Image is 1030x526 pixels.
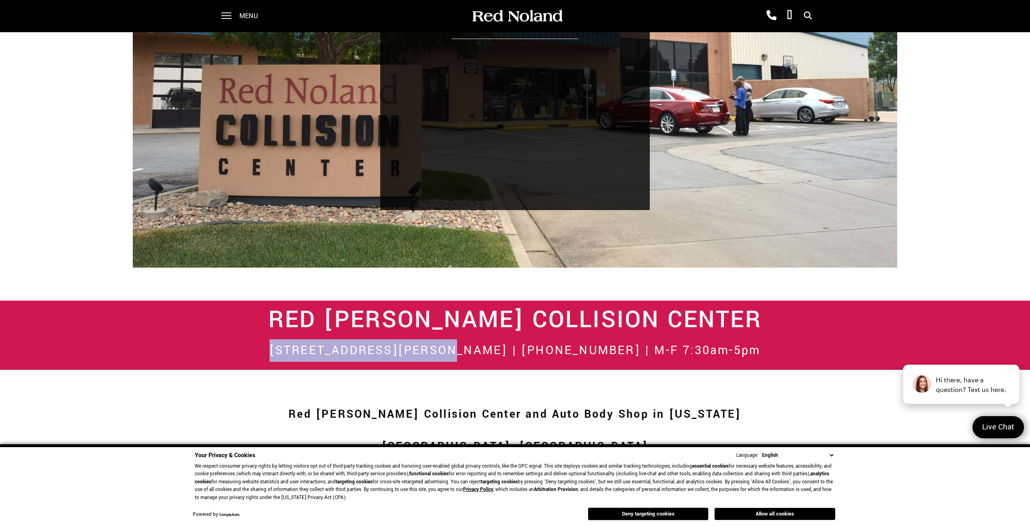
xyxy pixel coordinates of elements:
strong: targeting cookies [481,479,518,485]
button: Deny targeting cookies [588,507,709,520]
a: Live Chat [972,416,1024,438]
div: Powered by [193,512,239,518]
strong: analytics cookies [195,470,829,485]
strong: essential cookies [692,463,729,470]
strong: targeting cookies [336,479,373,485]
button: Allow all cookies [715,508,835,520]
span: Live Chat [978,422,1018,433]
div: Language: [736,453,758,458]
select: Language Select [760,451,835,460]
h2: Red [PERSON_NAME] Collision Center [239,309,791,331]
strong: Arbitration Provision [534,486,578,493]
h2: [STREET_ADDRESS][PERSON_NAME] | [PHONE_NUMBER] | M-F 7:30am-5pm [239,339,791,362]
img: Red Noland Auto Group [471,9,563,23]
h1: Red [PERSON_NAME] Collision Center and Auto Body Shop in [US_STATE][GEOGRAPHIC_DATA], [GEOGRAPHIC... [239,398,791,463]
a: Privacy Policy [463,486,493,493]
p: We respect consumer privacy rights by letting visitors opt out of third-party tracking cookies an... [195,462,835,502]
strong: functional cookies [409,470,449,477]
span: Your Privacy & Cookies [195,451,255,460]
a: ComplyAuto [219,512,239,518]
iframe: podium webchat widget prompt [893,328,1030,415]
